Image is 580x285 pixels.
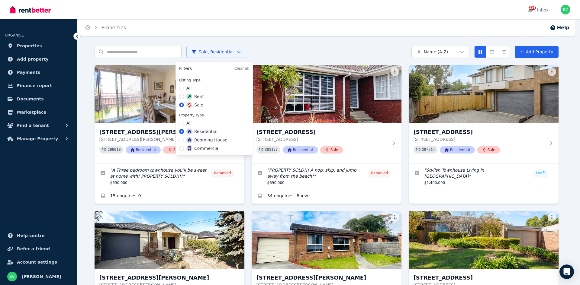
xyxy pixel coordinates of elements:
label: Commercial [186,145,220,151]
button: Clear all [234,66,249,71]
label: Rooming House [186,137,227,143]
label: Property Type [179,113,249,118]
label: Sale [186,102,203,108]
h3: Filters [179,65,192,71]
label: Listing Type [179,78,249,83]
label: Rent [186,93,204,100]
label: Residential [186,128,217,135]
label: All [186,120,192,126]
label: All [186,85,192,91]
